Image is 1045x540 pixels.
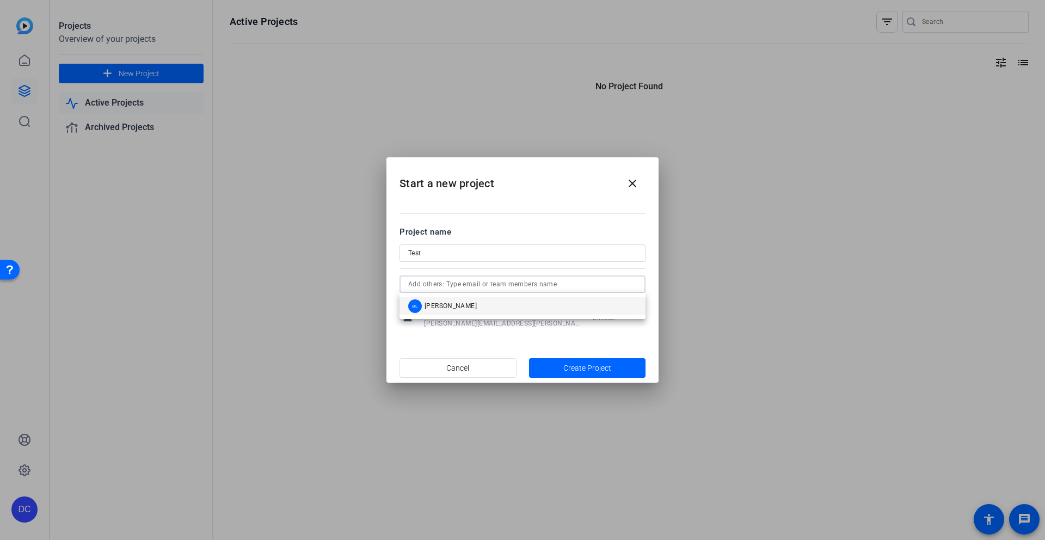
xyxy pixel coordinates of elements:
button: Create Project [529,358,646,378]
h2: Start a new project [386,157,659,201]
span: [PERSON_NAME] [425,302,477,310]
mat-icon: close [626,177,639,190]
span: Cancel [446,358,469,378]
button: Cancel [399,358,517,378]
span: [PERSON_NAME][EMAIL_ADDRESS][PERSON_NAME][DOMAIN_NAME] [424,319,580,328]
input: Enter Project Name [408,247,637,260]
input: Add others: Type email or team members name [408,278,637,291]
div: Project name [399,226,646,238]
span: Create Project [563,363,611,374]
div: BL [408,299,422,313]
